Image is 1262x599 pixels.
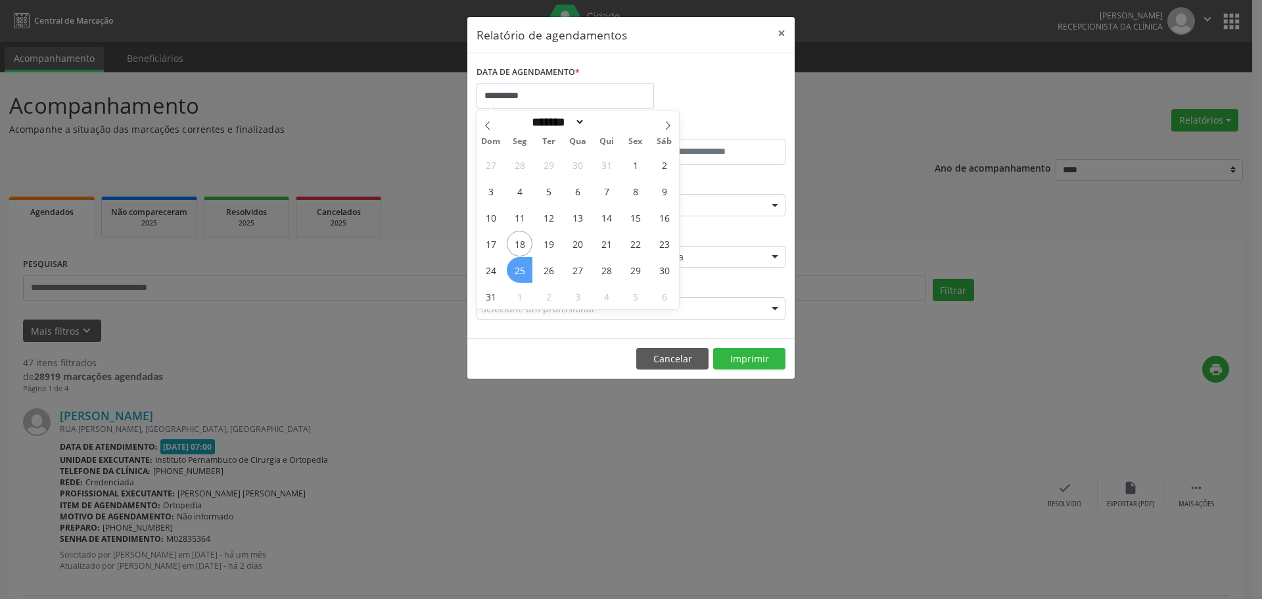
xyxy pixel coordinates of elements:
[478,231,503,256] span: Agosto 17, 2025
[622,283,648,309] span: Setembro 5, 2025
[527,115,585,129] select: Month
[594,178,619,204] span: Agosto 7, 2025
[507,283,532,309] span: Setembro 1, 2025
[594,257,619,283] span: Agosto 28, 2025
[477,62,580,83] label: DATA DE AGENDAMENTO
[622,257,648,283] span: Agosto 29, 2025
[622,204,648,230] span: Agosto 15, 2025
[594,231,619,256] span: Agosto 21, 2025
[563,137,592,146] span: Qua
[507,257,532,283] span: Agosto 25, 2025
[478,204,503,230] span: Agosto 10, 2025
[651,152,677,178] span: Agosto 2, 2025
[478,178,503,204] span: Agosto 3, 2025
[536,204,561,230] span: Agosto 12, 2025
[651,204,677,230] span: Agosto 16, 2025
[565,204,590,230] span: Agosto 13, 2025
[713,348,785,370] button: Imprimir
[622,231,648,256] span: Agosto 22, 2025
[536,152,561,178] span: Julho 29, 2025
[536,257,561,283] span: Agosto 26, 2025
[505,137,534,146] span: Seg
[622,178,648,204] span: Agosto 8, 2025
[651,178,677,204] span: Agosto 9, 2025
[565,283,590,309] span: Setembro 3, 2025
[594,204,619,230] span: Agosto 14, 2025
[478,257,503,283] span: Agosto 24, 2025
[536,231,561,256] span: Agosto 19, 2025
[536,178,561,204] span: Agosto 5, 2025
[622,152,648,178] span: Agosto 1, 2025
[594,283,619,309] span: Setembro 4, 2025
[651,231,677,256] span: Agosto 23, 2025
[594,152,619,178] span: Julho 31, 2025
[650,137,679,146] span: Sáb
[768,17,795,49] button: Close
[481,302,594,316] span: Selecione um profissional
[592,137,621,146] span: Qui
[585,115,628,129] input: Year
[621,137,650,146] span: Sex
[507,204,532,230] span: Agosto 11, 2025
[565,152,590,178] span: Julho 30, 2025
[565,231,590,256] span: Agosto 20, 2025
[507,231,532,256] span: Agosto 18, 2025
[534,137,563,146] span: Ter
[565,178,590,204] span: Agosto 6, 2025
[478,283,503,309] span: Agosto 31, 2025
[477,137,505,146] span: Dom
[565,257,590,283] span: Agosto 27, 2025
[651,283,677,309] span: Setembro 6, 2025
[507,152,532,178] span: Julho 28, 2025
[636,348,709,370] button: Cancelar
[536,283,561,309] span: Setembro 2, 2025
[651,257,677,283] span: Agosto 30, 2025
[634,118,785,139] label: ATÉ
[478,152,503,178] span: Julho 27, 2025
[507,178,532,204] span: Agosto 4, 2025
[477,26,627,43] h5: Relatório de agendamentos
